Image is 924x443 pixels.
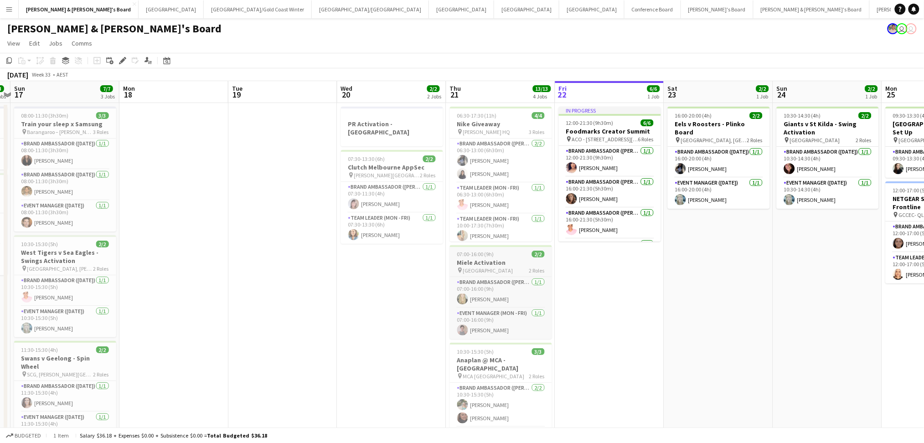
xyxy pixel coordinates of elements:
app-user-avatar: James Millard [906,23,917,34]
button: [GEOGRAPHIC_DATA] [494,0,559,18]
span: Budgeted [15,433,41,439]
button: [GEOGRAPHIC_DATA]/[GEOGRAPHIC_DATA] [312,0,429,18]
button: [GEOGRAPHIC_DATA] [139,0,204,18]
button: [GEOGRAPHIC_DATA] [559,0,625,18]
button: [PERSON_NAME]'s Board [681,0,754,18]
span: Total Budgeted $36.18 [207,432,267,439]
app-user-avatar: James Millard [897,23,908,34]
button: [PERSON_NAME] & [PERSON_NAME]'s Board [754,0,870,18]
button: Budgeted [5,431,42,441]
app-user-avatar: Arrence Torres [888,23,898,34]
button: [PERSON_NAME] & [PERSON_NAME]'s Board [19,0,139,18]
div: Salary $36.18 + Expenses $0.00 + Subsistence $0.00 = [80,432,267,439]
button: [GEOGRAPHIC_DATA] [429,0,494,18]
button: [GEOGRAPHIC_DATA]/Gold Coast Winter [204,0,312,18]
button: Conference Board [625,0,681,18]
span: 1 item [50,432,72,439]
